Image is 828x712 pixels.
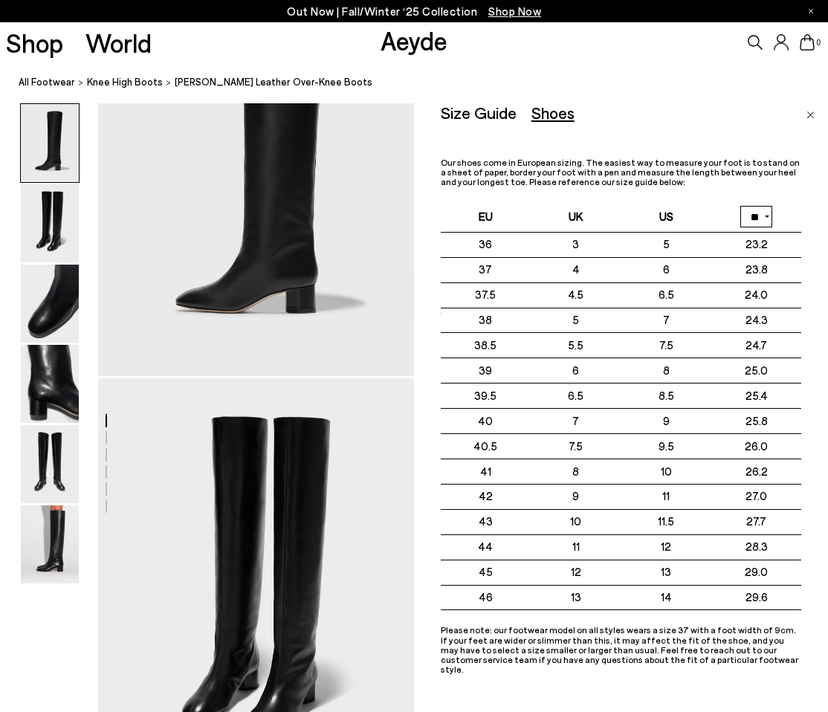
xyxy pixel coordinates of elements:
img: Willa Leather Over-Knee Boots - Image 1 [21,104,79,182]
td: 5 [531,308,621,333]
td: 7 [621,308,711,333]
td: 45 [441,560,531,585]
td: 13 [621,560,711,585]
th: UK [531,202,621,233]
td: 7.5 [531,433,621,459]
td: 6.5 [531,383,621,409]
th: US [621,202,711,233]
td: 28.3 [711,534,801,560]
span: 0 [815,39,822,47]
td: 10 [531,509,621,534]
td: 9 [621,409,711,434]
td: 42 [441,484,531,509]
a: World [85,30,152,56]
td: 11.5 [621,509,711,534]
td: 4.5 [531,282,621,308]
td: 46 [441,585,531,610]
th: EU [441,202,531,233]
td: 12 [621,534,711,560]
td: 23.2 [711,232,801,257]
td: 11 [531,534,621,560]
td: 36 [441,232,531,257]
span: knee high boots [87,76,163,88]
td: 8.5 [621,383,711,409]
td: 25.0 [711,358,801,383]
span: [PERSON_NAME] Leather Over-Knee Boots [175,74,372,90]
td: 40 [441,409,531,434]
td: 7 [531,409,621,434]
td: 3 [531,232,621,257]
img: Willa Leather Over-Knee Boots - Image 2 [21,184,79,262]
span: Navigate to /collections/new-in [488,4,541,18]
td: 8 [621,358,711,383]
td: 43 [441,509,531,534]
td: 37 [441,257,531,282]
p: Out Now | Fall/Winter ‘25 Collection [287,2,541,21]
td: 27.0 [711,484,801,509]
td: 7.5 [621,333,711,358]
td: 10 [621,459,711,484]
td: 44 [441,534,531,560]
td: 37.5 [441,282,531,308]
td: 26.2 [711,459,801,484]
td: 26.0 [711,433,801,459]
td: 29.6 [711,585,801,610]
td: 27.7 [711,509,801,534]
div: Size Guide [441,103,517,122]
a: knee high boots [87,74,163,90]
td: 39.5 [441,383,531,409]
td: 24.7 [711,333,801,358]
td: 9.5 [621,433,711,459]
a: 0 [800,34,815,51]
p: Our shoes come in European sizing. The easiest way to measure your foot is to stand on a sheet of... [441,158,802,187]
td: 41 [441,459,531,484]
td: 29.0 [711,560,801,585]
td: 6 [531,358,621,383]
td: 24.3 [711,308,801,333]
td: 23.8 [711,257,801,282]
td: 12 [531,560,621,585]
td: 38.5 [441,333,531,358]
td: 40.5 [441,433,531,459]
td: 4 [531,257,621,282]
td: 14 [621,585,711,610]
td: 39 [441,358,531,383]
td: 6 [621,257,711,282]
nav: breadcrumb [19,62,828,103]
td: 5 [621,232,711,257]
td: 13 [531,585,621,610]
a: All Footwear [19,74,75,90]
a: Shop [6,30,63,56]
a: Aeyde [381,25,447,56]
td: 25.8 [711,409,801,434]
img: Willa Leather Over-Knee Boots - Image 5 [21,425,79,503]
img: Willa Leather Over-Knee Boots - Image 4 [21,345,79,423]
td: 38 [441,308,531,333]
td: 9 [531,484,621,509]
td: 6.5 [621,282,711,308]
img: Willa Leather Over-Knee Boots - Image 6 [21,505,79,583]
td: 5.5 [531,333,621,358]
td: 25.4 [711,383,801,409]
a: Close [806,103,815,121]
div: Shoes [531,103,575,122]
td: 8 [531,459,621,484]
td: 24.0 [711,282,801,308]
p: Please note: our footwear model on all styles wears a size 37 with a foot width of 9cm. If your f... [441,625,802,674]
img: Willa Leather Over-Knee Boots - Image 3 [21,265,79,343]
td: 11 [621,484,711,509]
